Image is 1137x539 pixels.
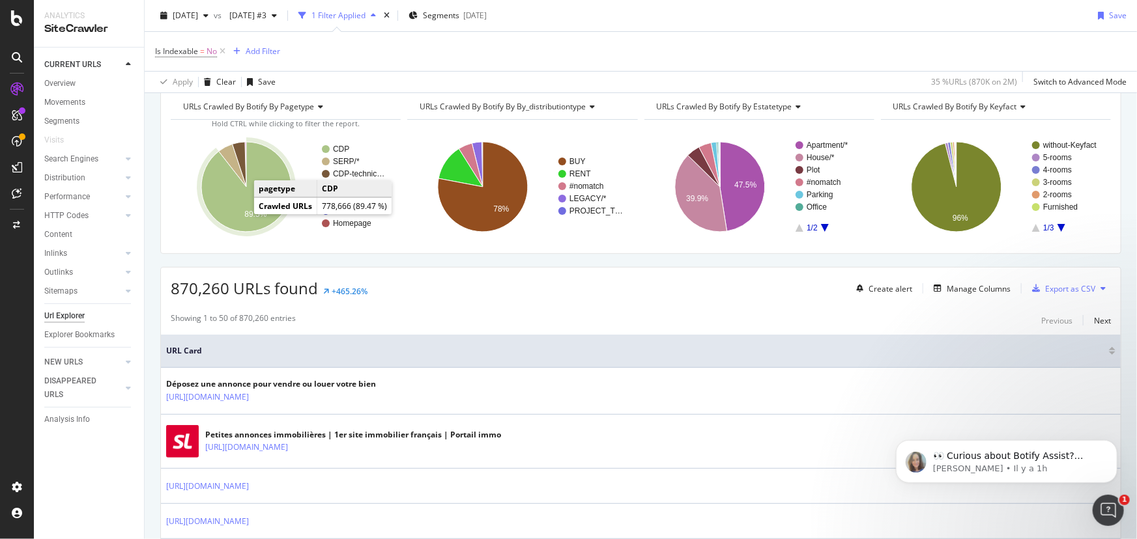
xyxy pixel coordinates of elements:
[44,96,85,109] div: Movements
[216,76,236,87] div: Clear
[44,152,98,166] div: Search Engines
[44,266,122,279] a: Outlinks
[417,96,626,117] h4: URLs Crawled By Botify By by_distributiontype
[381,9,392,22] div: times
[44,228,72,242] div: Content
[928,281,1011,296] button: Manage Columns
[205,429,501,441] div: Petites annonces immobilières | 1er site immobilier français | Portail immo
[171,312,296,328] div: Showing 1 to 50 of 870,260 entries
[44,115,135,128] a: Segments
[1094,312,1111,328] button: Next
[1043,223,1054,232] text: 1/3
[44,58,101,72] div: CURRENT URLS
[224,10,266,21] span: 2025 Jul. 17th #3
[44,133,64,147] div: Visits
[44,247,67,260] div: Inlinks
[569,206,623,215] text: PROJECT_T…
[166,515,249,528] a: [URL][DOMAIN_NAME]
[254,198,317,215] td: Crawled URLs
[44,309,85,323] div: Url Explorer
[1041,312,1072,328] button: Previous
[44,309,135,323] a: Url Explorer
[333,219,371,228] text: Homepage
[166,378,376,390] div: Déposez une annonce pour vendre ou louer votre bien
[569,157,586,166] text: BUY
[1093,495,1124,526] iframe: Intercom live chat
[333,145,349,154] text: CDP
[44,374,110,402] div: DISAPPEARED URLS
[569,182,604,191] text: #nomatch
[657,101,792,112] span: URLs Crawled By Botify By estatetype
[155,46,198,57] span: Is Indexable
[1043,202,1078,212] text: Furnished
[173,10,198,21] span: 2025 Aug. 1st
[44,77,135,90] a: Overview
[44,133,77,147] a: Visits
[807,141,848,150] text: Apartment/*
[333,206,384,215] text: HTML-Sitem…
[44,152,122,166] a: Search Engines
[258,76,276,87] div: Save
[183,101,314,112] span: URLs Crawled By Botify By pagetype
[44,21,134,36] div: SiteCrawler
[166,425,199,458] img: main image
[293,5,381,26] button: 1 Filter Applied
[173,76,193,87] div: Apply
[1027,278,1095,299] button: Export as CSV
[44,209,89,223] div: HTTP Codes
[876,413,1137,504] iframe: Intercom notifications message
[807,165,820,174] text: Plot
[1043,190,1072,199] text: 2-rooms
[407,130,635,243] svg: A chart.
[1094,315,1111,326] div: Next
[44,171,85,185] div: Distribution
[317,198,392,215] td: 778,666 (89.47 %)
[333,169,384,178] text: CDP-technic…
[228,44,280,59] button: Add Filter
[242,72,276,92] button: Save
[166,345,1106,357] span: URL Card
[44,413,135,426] a: Analysis Info
[851,278,912,299] button: Create alert
[212,118,360,128] span: Hold CTRL while clicking to filter the report.
[44,228,135,242] a: Content
[881,130,1109,243] svg: A chart.
[44,58,122,72] a: CURRENT URLS
[171,130,399,243] svg: A chart.
[166,391,249,404] a: [URL][DOMAIN_NAME]
[423,10,459,21] span: Segments
[311,10,366,21] div: 1 Filter Applied
[44,355,83,369] div: NEW URLS
[734,180,756,189] text: 47.5%
[1043,141,1097,150] text: without-Keyfact
[807,153,835,162] text: House/*
[44,328,135,342] a: Explorer Bookmarks
[44,413,90,426] div: Analysis Info
[654,96,863,117] h4: URLs Crawled By Botify By estatetype
[1041,315,1072,326] div: Previous
[494,204,510,214] text: 78%
[246,46,280,57] div: Add Filter
[869,283,912,294] div: Create alert
[807,190,833,199] text: Parking
[807,223,818,232] text: 1/2
[224,5,282,26] button: [DATE] #3
[1043,165,1072,174] text: 4-rooms
[403,5,492,26] button: Segments[DATE]
[463,10,487,21] div: [DATE]
[1033,76,1127,87] div: Switch to Advanced Mode
[931,76,1017,87] div: 35 % URLs ( 870K on 2M )
[200,46,205,57] span: =
[44,96,135,109] a: Movements
[44,190,122,204] a: Performance
[44,374,122,402] a: DISAPPEARED URLS
[420,101,586,112] span: URLs Crawled By Botify By by_distributiontype
[44,209,122,223] a: HTTP Codes
[180,96,389,117] h4: URLs Crawled By Botify By pagetype
[1093,5,1127,26] button: Save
